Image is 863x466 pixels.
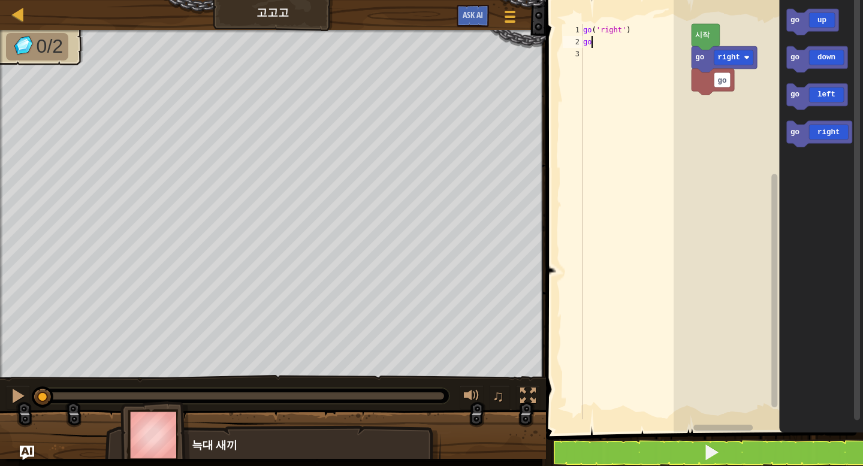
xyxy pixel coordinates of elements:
text: go [790,53,799,62]
button: 소리 조절 [460,385,484,410]
div: 늑대 새끼 [192,437,429,453]
li: 보석들을 모아. [6,33,68,60]
text: 시작 [696,31,711,40]
span: ♫ [492,387,504,405]
button: 게임 메뉴 보이기 [495,5,525,33]
text: go [790,16,799,25]
button: ♫ [490,385,510,410]
text: right [718,53,740,62]
text: go [718,77,727,85]
div: 3 [563,48,583,60]
div: 1 [563,24,583,36]
span: Ask AI [463,9,483,20]
span: 0/2 [37,35,63,57]
button: Ask AI [20,446,34,460]
text: go [790,128,799,137]
text: go [696,53,705,62]
text: go [790,90,799,99]
button: 전체화면 전환 [516,385,540,410]
div: 2 [563,36,583,48]
button: ⌘ + P: Pause [6,385,30,410]
button: Ask AI [457,5,489,27]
